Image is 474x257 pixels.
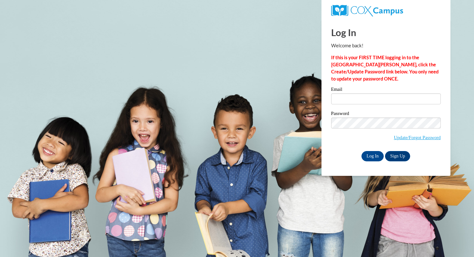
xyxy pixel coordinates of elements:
[331,5,403,16] img: COX Campus
[385,151,410,161] a: Sign Up
[361,151,384,161] input: Log In
[331,7,403,13] a: COX Campus
[331,87,441,93] label: Email
[331,111,441,118] label: Password
[394,135,440,140] a: Update/Forgot Password
[331,42,441,49] p: Welcome back!
[331,26,441,39] h1: Log In
[331,55,439,81] strong: If this is your FIRST TIME logging in to the [GEOGRAPHIC_DATA][PERSON_NAME], click the Create/Upd...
